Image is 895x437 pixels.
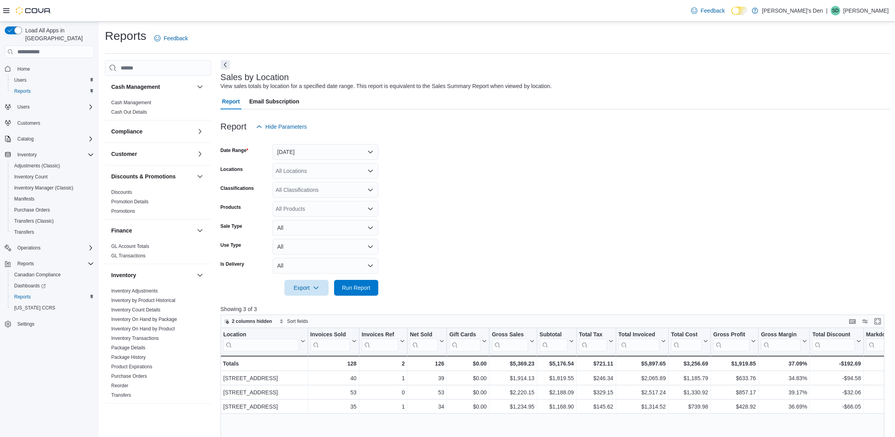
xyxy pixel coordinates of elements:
div: Finance [105,242,211,264]
button: Invoices Sold [310,331,356,351]
a: Customers [14,118,43,128]
div: $857.17 [713,388,756,398]
div: Gross Margin [761,331,801,351]
span: Inventory Count [14,174,48,180]
button: Operations [14,243,44,253]
span: Adjustments (Classic) [14,163,60,169]
div: 39.17% [761,388,807,398]
button: Net Sold [410,331,444,351]
span: Operations [17,245,41,251]
div: Total Tax [579,331,607,339]
div: View sales totals by location for a specified date range. This report is equivalent to the Sales ... [220,82,552,90]
div: Total Tax [579,331,607,351]
button: Customer [111,150,194,158]
h3: Discounts & Promotions [111,173,176,180]
button: Catalog [2,133,97,144]
button: Total Tax [579,331,613,351]
div: $5,176.54 [540,359,574,368]
button: Users [8,75,97,86]
a: Cash Out Details [111,109,147,115]
span: Hide Parameters [265,123,307,131]
span: Reorder [111,383,128,389]
button: Gift Cards [449,331,487,351]
div: 0 [362,388,405,398]
button: Finance [195,226,205,235]
p: [PERSON_NAME]'s Den [762,6,823,15]
button: Finance [111,227,194,234]
div: Gross Sales [492,331,528,339]
button: Settings [2,318,97,330]
span: SD [832,6,839,15]
a: Inventory Transactions [111,336,159,341]
button: All [273,258,378,274]
a: Reports [11,86,34,96]
label: Use Type [220,242,241,248]
div: Total Invoiced [618,331,660,339]
button: Operations [2,242,97,253]
button: Compliance [111,128,194,135]
div: Gift Cards [449,331,480,339]
div: 37.09% [761,359,807,368]
div: 39 [410,374,444,383]
h3: Sales by Location [220,73,289,82]
button: Enter fullscreen [873,317,882,326]
div: 1 [362,402,405,412]
div: $1,330.92 [671,388,708,398]
div: -$192.69 [812,359,861,368]
div: Gross Profit [713,331,749,339]
div: $329.15 [579,388,613,398]
div: $2,188.09 [540,388,574,398]
span: Users [14,77,26,83]
button: Open list of options [367,168,374,174]
div: $2,220.15 [492,388,534,398]
button: Cash Management [195,82,205,92]
div: $1,168.90 [540,402,574,412]
a: Users [11,75,30,85]
span: Customers [14,118,94,128]
span: Canadian Compliance [14,272,61,278]
button: Compliance [195,127,205,136]
button: Run Report [334,280,378,296]
div: Gross Margin [761,331,801,339]
button: Next [220,60,230,69]
div: Invoices Ref [362,331,398,351]
button: [DATE] [273,144,378,160]
button: Home [2,63,97,74]
button: Sort fields [276,317,311,326]
button: Discounts & Promotions [111,173,194,180]
button: Inventory [2,149,97,160]
div: Gross Sales [492,331,528,351]
input: Dark Mode [731,7,748,15]
p: Showing 3 of 3 [220,305,891,313]
span: Users [17,104,30,110]
span: Report [222,94,240,109]
div: $739.98 [671,402,708,412]
div: Totals [223,359,305,368]
h3: Finance [111,227,132,234]
a: Inventory Count [11,172,51,182]
div: $1,185.79 [671,374,708,383]
a: Reports [11,292,34,302]
a: Manifests [11,194,37,204]
span: Inventory Manager (Classic) [11,183,94,193]
div: Invoices Ref [362,331,398,339]
div: $0.00 [449,402,487,412]
span: Inventory Manager (Classic) [14,185,73,191]
span: Home [14,64,94,73]
button: Inventory [195,270,205,280]
p: | [826,6,828,15]
h3: Customer [111,150,137,158]
span: Catalog [14,134,94,144]
button: Export [284,280,329,296]
a: Transfers [11,227,37,237]
a: Inventory by Product Historical [111,298,176,303]
a: Dashboards [11,281,49,291]
div: 36.69% [761,402,807,412]
img: Cova [16,7,51,15]
div: Gift Card Sales [449,331,480,351]
div: $428.92 [713,402,756,412]
button: [US_STATE] CCRS [8,302,97,313]
a: Inventory Manager (Classic) [11,183,77,193]
button: Transfers [8,227,97,238]
div: $5,897.65 [618,359,666,368]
